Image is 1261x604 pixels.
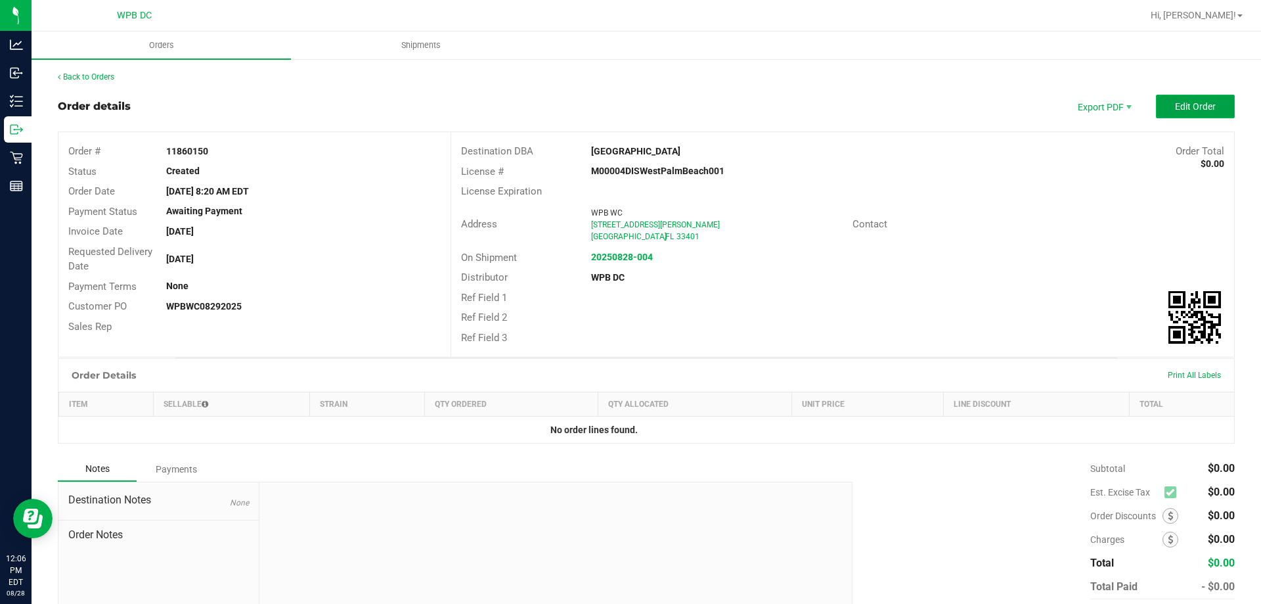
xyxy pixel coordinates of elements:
strong: WPBWC08292025 [166,301,242,312]
span: Total [1090,557,1114,569]
a: 20250828-004 [591,252,653,262]
span: Subtotal [1090,463,1125,474]
strong: [GEOGRAPHIC_DATA] [591,146,680,156]
span: Address [461,218,497,230]
span: WPB WC [591,208,623,218]
span: Est. Excise Tax [1090,487,1159,498]
strong: WPB DC [591,272,625,283]
span: , [664,232,665,241]
strong: Created [166,166,200,176]
a: Back to Orders [58,72,114,81]
span: $0.00 [1208,533,1235,546]
span: Total Paid [1090,580,1138,593]
span: Charges [1090,534,1162,545]
span: Status [68,166,97,177]
inline-svg: Analytics [10,38,23,51]
span: Order # [68,145,100,157]
span: WPB DC [117,10,152,21]
span: Requested Delivery Date [68,246,152,273]
div: Notes [58,457,137,482]
span: $0.00 [1208,509,1235,522]
span: Ref Field 1 [461,292,507,304]
th: Line Discount [943,392,1129,417]
strong: None [166,281,188,291]
strong: [DATE] 8:20 AM EDT [166,186,249,197]
strong: [DATE] [166,254,194,264]
span: Order Total [1176,145,1224,157]
a: Shipments [291,32,550,59]
span: Ref Field 2 [461,312,507,323]
strong: No order lines found. [550,425,638,435]
span: Ref Field 3 [461,332,507,344]
th: Qty Allocated [598,392,791,417]
th: Item [59,392,154,417]
span: [STREET_ADDRESS][PERSON_NAME] [591,220,720,229]
span: Payment Status [68,206,137,218]
span: On Shipment [461,252,517,264]
span: Print All Labels [1168,371,1221,380]
strong: [DATE] [166,226,194,237]
li: Export PDF [1064,95,1143,118]
p: 12:06 PM EDT [6,553,26,588]
span: License Expiration [461,185,542,197]
strong: Awaiting Payment [166,206,242,216]
span: Order Discounts [1090,511,1162,521]
span: Calculate excise tax [1164,484,1182,501]
a: Orders [32,32,291,59]
span: Hi, [PERSON_NAME]! [1151,10,1236,20]
span: Invoice Date [68,225,123,237]
th: Qty Ordered [424,392,598,417]
span: Order Notes [68,527,249,543]
img: Scan me! [1168,291,1221,344]
span: Contact [852,218,887,230]
span: $0.00 [1208,462,1235,475]
span: - $0.00 [1201,580,1235,593]
th: Strain [309,392,424,417]
inline-svg: Retail [10,151,23,164]
th: Sellable [154,392,310,417]
span: Orders [131,39,192,51]
strong: 11860150 [166,146,208,156]
span: Destination Notes [68,492,249,508]
span: Customer PO [68,300,127,312]
span: FL [665,232,674,241]
strong: M00004DISWestPalmBeach001 [591,166,724,176]
qrcode: 11860150 [1168,291,1221,344]
span: 33401 [676,232,699,241]
span: Distributor [461,271,508,283]
span: License # [461,166,504,177]
span: Shipments [384,39,458,51]
inline-svg: Inbound [10,66,23,80]
strong: $0.00 [1201,158,1224,169]
inline-svg: Reports [10,179,23,193]
button: Edit Order [1156,95,1235,118]
th: Unit Price [792,392,943,417]
h1: Order Details [72,370,136,381]
span: [GEOGRAPHIC_DATA] [591,232,667,241]
span: Destination DBA [461,145,533,157]
span: $0.00 [1208,486,1235,498]
span: $0.00 [1208,557,1235,569]
span: Payment Terms [68,281,137,292]
span: None [230,498,249,507]
iframe: Resource center [13,499,53,538]
span: Edit Order [1175,101,1216,112]
div: Payments [137,457,215,481]
p: 08/28 [6,588,26,598]
span: Sales Rep [68,321,112,333]
div: Order details [58,99,131,114]
inline-svg: Inventory [10,95,23,108]
span: Order Date [68,185,115,197]
th: Total [1129,392,1234,417]
inline-svg: Outbound [10,123,23,136]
